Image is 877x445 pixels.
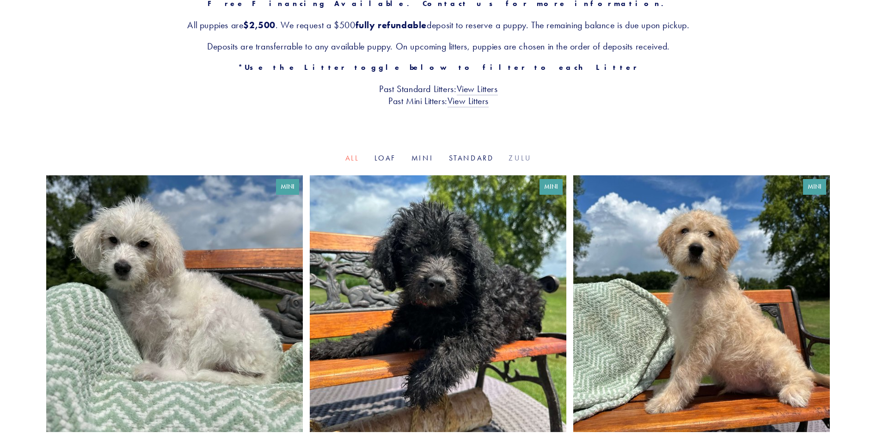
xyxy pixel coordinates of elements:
a: Mini [411,154,434,162]
h3: Deposits are transferrable to any available puppy. On upcoming litters, puppies are chosen in the... [46,40,831,52]
strong: fully refundable [356,19,427,31]
a: Zulu [509,154,532,162]
a: Loaf [374,154,397,162]
strong: $2,500 [243,19,276,31]
a: View Litters [448,95,489,107]
h3: Past Standard Litters: Past Mini Litters: [46,83,831,107]
h3: All puppies are . We request a $500 deposit to reserve a puppy. The remaining balance is due upon... [46,19,831,31]
a: View Litters [457,83,498,95]
strong: *Use the Litter toggle below to filter to each Litter [238,63,639,72]
a: All [345,154,360,162]
a: Standard [449,154,494,162]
